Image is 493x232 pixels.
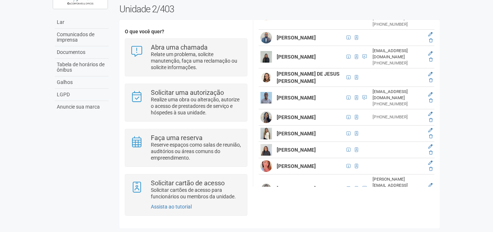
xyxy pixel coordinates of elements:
a: Comunicados de imprensa [55,29,109,46]
img: user.png [260,32,272,43]
font: Reserve espaços como salas de reunião, auditórios ou áreas comuns do empreendimento. [151,142,241,161]
font: Galhos [57,79,73,85]
a: Solicitar cartão de acesso Solicitar cartões de acesso para funcionários ou membros da unidade. [131,180,242,200]
font: [PHONE_NUMBER] [373,60,408,66]
font: Unidade 2/403 [119,4,174,14]
img: user.png [260,144,272,156]
img: user.png [260,72,272,83]
font: Faça uma reserva [151,134,203,142]
a: Editar membro [428,92,433,97]
font: [PERSON_NAME] [277,163,316,169]
font: [PERSON_NAME] [277,114,316,120]
img: user.png [260,92,272,104]
a: Excluir membro [429,98,433,103]
a: Editar membro [428,128,433,133]
font: Abra uma chamada [151,43,208,51]
a: Excluir membro [429,118,433,123]
a: Editar membro [428,144,433,149]
img: user.png [260,183,272,194]
a: Editar membro [428,51,433,56]
font: [PERSON_NAME] [277,95,316,101]
font: [PERSON_NAME] DE JESUS ​​[PERSON_NAME] [277,71,341,84]
a: Editar membro [428,160,433,165]
img: user.png [260,128,272,139]
a: Editar membro [428,72,433,77]
font: O que você quer? [125,29,164,34]
font: [EMAIL_ADDRESS][DOMAIN_NAME] [373,48,408,59]
a: Editar membro [428,32,433,37]
font: [PERSON_NAME][EMAIL_ADDRESS][DOMAIN_NAME] [373,177,408,194]
a: Tabela de horários de ônibus [55,59,109,76]
a: Documentos [55,46,109,59]
font: [PHONE_NUMBER] [373,22,408,27]
a: Excluir membro [429,16,433,21]
a: Excluir membro [429,78,433,83]
font: [PERSON_NAME] [277,35,316,41]
font: Documentos [57,49,85,55]
a: Abra uma chamada Relate um problema, solicite manutenção, faça uma reclamação ou solicite informa... [131,44,242,71]
font: Realize uma obra ou alteração, autorize o acesso de prestadores de serviço e hóspedes à sua unidade. [151,97,239,115]
font: [PERSON_NAME] [277,147,316,153]
a: Anuncie sua marca [55,101,109,113]
a: Editar membro [428,111,433,117]
img: user.png [260,160,272,172]
img: user.png [260,111,272,123]
font: [PERSON_NAME][EMAIL_ADDRESS][DOMAIN_NAME] [373,3,408,21]
a: Editar membro [428,183,433,188]
font: [PERSON_NAME] [277,186,316,191]
a: Solicitar uma autorização Realize uma obra ou alteração, autorize o acesso de prestadores de serv... [131,89,242,116]
font: [PHONE_NUMBER] [373,101,408,106]
font: Relate um problema, solicite manutenção, faça uma reclamação ou solicite informações. [151,51,237,70]
font: [EMAIL_ADDRESS][DOMAIN_NAME] [373,89,408,100]
font: Solicitar cartão de acesso [151,179,225,187]
a: Excluir membro [429,150,433,155]
a: Assista ao tutorial [151,204,192,210]
a: Excluir membro [429,57,433,62]
font: [PERSON_NAME] [277,131,316,136]
a: Faça uma reserva Reserve espaços como salas de reunião, auditórios ou áreas comuns do empreendime... [131,135,242,161]
font: Anuncie sua marca [57,104,100,110]
a: LGPD [55,89,109,101]
font: Tabela de horários de ônibus [57,62,105,73]
font: [PHONE_NUMBER] [373,114,408,119]
font: LGPD [57,92,70,97]
a: Galhos [55,76,109,89]
a: Excluir membro [429,166,433,172]
font: Solicitar cartões de acesso para funcionários ou membros da unidade. [151,187,236,199]
font: [PERSON_NAME] [277,54,316,60]
font: Comunicados de imprensa [57,31,94,43]
img: user.png [260,51,272,63]
font: Lar [57,19,64,25]
a: Lar [55,16,109,29]
a: Excluir membro [429,38,433,43]
a: Excluir membro [429,134,433,139]
font: Solicitar uma autorização [151,89,224,96]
